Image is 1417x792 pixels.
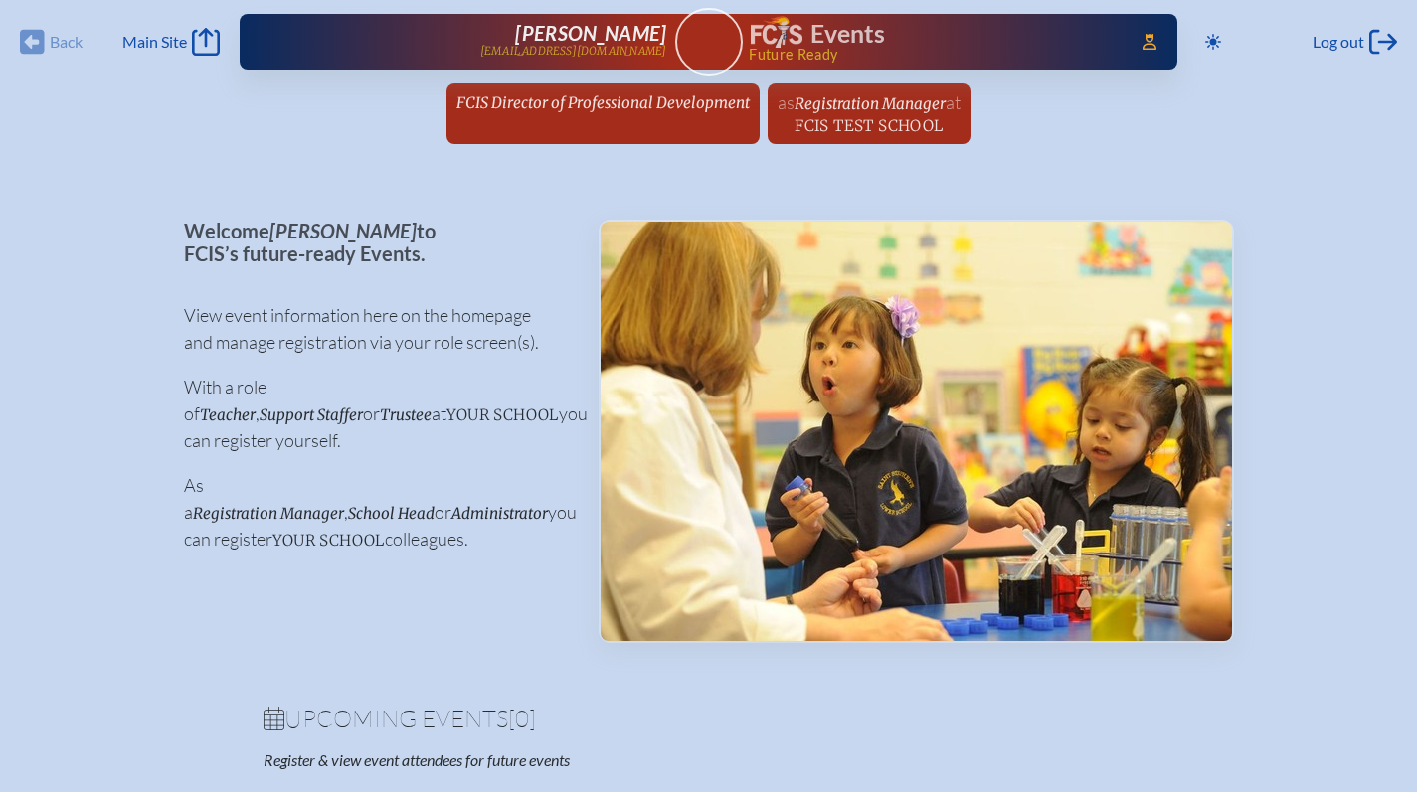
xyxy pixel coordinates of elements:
[749,48,1114,62] span: Future Ready
[778,91,795,113] span: as
[269,219,417,242] span: [PERSON_NAME]
[456,93,750,112] span: FCIS Director of Professional Development
[795,94,946,113] span: Registration Manager
[200,405,256,424] span: Teacher
[193,504,344,523] span: Registration Manager
[448,83,758,121] a: FCIS Director of Professional Development
[184,302,567,356] p: View event information here on the homepage and manage registration via your role screen(s).
[770,83,969,144] a: asRegistration ManageratFCIS Test School
[480,45,667,58] p: [EMAIL_ADDRESS][DOMAIN_NAME]
[122,28,220,56] a: Main Site
[601,222,1232,641] img: Events
[451,504,548,523] span: Administrator
[184,374,567,454] p: With a role of , or at you can register yourself.
[264,707,1154,730] h1: Upcoming Events
[122,32,187,52] span: Main Site
[508,704,536,733] span: [0]
[380,405,432,424] span: Trustee
[751,16,1115,62] div: FCIS Events — Future ready
[260,405,363,424] span: Support Staffer
[272,531,385,550] span: your school
[666,7,751,60] img: User Avatar
[795,116,943,135] span: FCIS Test School
[184,220,567,264] p: Welcome to FCIS’s future-ready Events.
[348,504,435,523] span: School Head
[515,21,666,45] span: [PERSON_NAME]
[1313,32,1364,52] span: Log out
[303,22,667,62] a: [PERSON_NAME][EMAIL_ADDRESS][DOMAIN_NAME]
[675,8,743,76] a: User Avatar
[446,405,559,424] span: your school
[264,750,789,770] p: Register & view event attendees for future events
[184,472,567,553] p: As a , or you can register colleagues.
[946,91,961,113] span: at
